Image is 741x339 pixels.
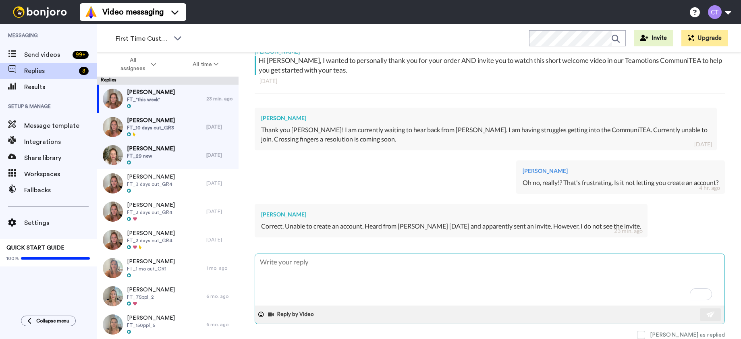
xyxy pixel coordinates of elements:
[127,96,175,103] span: FT_"this week"
[699,184,720,192] div: 4 hr. ago
[261,222,641,231] div: Correct. Unable to create an account. Heard from [PERSON_NAME] [DATE] and apparently sent an invi...
[127,229,175,237] span: [PERSON_NAME]
[127,322,175,329] span: FT_150ppl_5
[97,310,239,339] a: [PERSON_NAME]FT_150ppl_56 mo. ago
[206,208,235,215] div: [DATE]
[102,6,164,18] span: Video messaging
[97,254,239,282] a: [PERSON_NAME]FT_1 mo out_GR11 mo. ago
[24,121,97,131] span: Message template
[103,314,123,335] img: 1da16a9a-3755-4fa7-8515-8afeb9762081-thumb.jpg
[97,282,239,310] a: [PERSON_NAME]FT_75ppl_26 mo. ago
[97,198,239,226] a: [PERSON_NAME]FT_3 days out_GR4[DATE]
[21,316,76,326] button: Collapse menu
[127,237,175,244] span: FT_3 days out_GR4
[98,53,174,76] button: All assignees
[706,311,715,318] img: send-white.svg
[261,114,710,122] div: [PERSON_NAME]
[24,82,97,92] span: Results
[24,218,97,228] span: Settings
[206,124,235,130] div: [DATE]
[103,89,123,109] img: c5718b27-a0f8-4c5c-bcc2-74a80e3c41ec-thumb.jpg
[103,286,123,306] img: 90f09d71-e108-4f9a-a833-9450812f301a-thumb.jpg
[6,245,64,251] span: QUICK START GUIDE
[694,140,712,148] div: [DATE]
[117,56,149,73] span: All assignees
[255,254,724,306] textarea: To enrich screen reader interactions, please activate Accessibility in Grammarly extension settings
[127,286,175,294] span: [PERSON_NAME]
[97,77,239,85] div: Replies
[24,169,97,179] span: Workspaces
[103,117,123,137] img: 2af630c9-bb00-4629-856d-cd585671067e-thumb.jpg
[24,50,69,60] span: Send videos
[127,116,175,125] span: [PERSON_NAME]
[10,6,70,18] img: bj-logo-header-white.svg
[24,153,97,163] span: Share library
[206,321,235,328] div: 6 mo. ago
[127,266,175,272] span: FT_1 mo out_GR1
[127,201,175,209] span: [PERSON_NAME]
[97,169,239,198] a: [PERSON_NAME]FT_3 days out_GR4[DATE]
[103,202,123,222] img: d182a69c-3f25-4f75-b1e2-a8a136d57023-thumb.jpg
[523,167,718,175] div: [PERSON_NAME]
[6,255,19,262] span: 100%
[79,67,89,75] div: 3
[127,314,175,322] span: [PERSON_NAME]
[73,51,89,59] div: 99 +
[259,56,723,75] div: Hi [PERSON_NAME], I wanted to personally thank you for your order AND invite you to watch this sh...
[127,294,175,300] span: FT_75ppl_2
[206,96,235,102] div: 23 min. ago
[267,308,316,320] button: Reply by Video
[127,181,175,187] span: FT_3 days out_GR4
[261,210,641,218] div: [PERSON_NAME]
[116,34,170,44] span: First Time Customer
[127,125,175,131] span: FT_10 days out_GR3
[259,77,720,85] div: [DATE]
[261,125,710,144] div: Thank you [PERSON_NAME]! I am currently waiting to hear back from [PERSON_NAME]. I am having stru...
[523,178,718,187] div: Oh no, really!? That's frustrating. Is it not letting you create an account?
[85,6,98,19] img: vm-color.svg
[127,209,175,216] span: FT_3 days out_GR4
[103,145,123,165] img: e775b053-e7e1-4264-a7ad-83d797bd57dc-thumb.jpg
[103,258,123,278] img: bd841412-ef6e-4396-b8f4-7c2503e5b85c-thumb.jpg
[127,258,175,266] span: [PERSON_NAME]
[206,152,235,158] div: [DATE]
[97,113,239,141] a: [PERSON_NAME]FT_10 days out_GR3[DATE]
[174,57,237,72] button: All time
[127,173,175,181] span: [PERSON_NAME]
[97,226,239,254] a: [PERSON_NAME]FT_3 days out_GR4[DATE]
[103,173,123,193] img: d182a69c-3f25-4f75-b1e2-a8a136d57023-thumb.jpg
[634,30,673,46] button: Invite
[127,88,175,96] span: [PERSON_NAME]
[206,293,235,299] div: 6 mo. ago
[24,185,97,195] span: Fallbacks
[97,85,239,113] a: [PERSON_NAME]FT_"this week"23 min. ago
[206,180,235,187] div: [DATE]
[206,265,235,271] div: 1 mo. ago
[24,66,76,76] span: Replies
[127,145,175,153] span: [PERSON_NAME]
[36,318,69,324] span: Collapse menu
[127,153,175,159] span: FT_29 new
[24,137,97,147] span: Integrations
[206,237,235,243] div: [DATE]
[681,30,728,46] button: Upgrade
[614,227,643,235] div: 23 min. ago
[103,230,123,250] img: d182a69c-3f25-4f75-b1e2-a8a136d57023-thumb.jpg
[650,331,725,339] div: [PERSON_NAME] as replied
[97,141,239,169] a: [PERSON_NAME]FT_29 new[DATE]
